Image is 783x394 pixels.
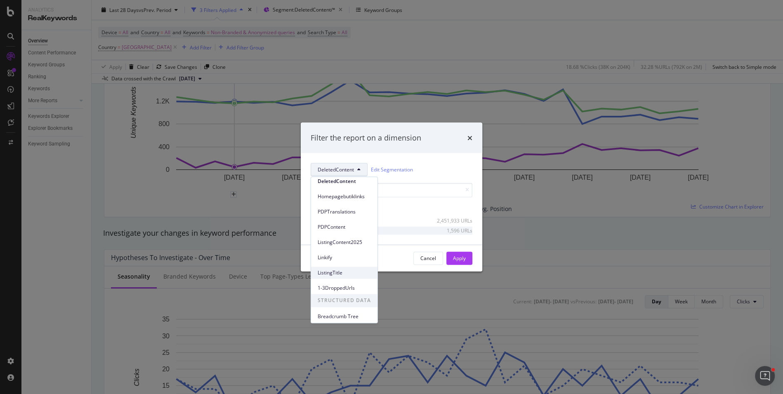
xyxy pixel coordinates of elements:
button: DeletedContent [311,163,368,176]
div: Cancel [420,255,436,262]
span: DeletedContent [318,166,354,173]
a: Edit Segmentation [371,165,413,174]
iframe: Intercom live chat [755,366,775,386]
span: Linkify [318,254,371,261]
span: Homepagebutiklinks [318,193,371,200]
span: PDPContent [318,223,371,231]
div: 2,451,933 URLs [432,217,472,224]
input: Search [311,183,472,197]
button: Cancel [413,251,443,265]
div: 1,596 URLs [432,227,472,234]
span: ListingTitle [318,269,371,277]
span: ListingContent2025 [318,239,371,246]
span: STRUCTURED DATA [311,294,377,307]
div: times [467,133,472,143]
span: 1-3DroppedUrls [318,284,371,292]
span: Breadcrumb Tree [318,313,371,320]
div: Apply [453,255,466,262]
span: DeletedContent [318,178,371,185]
div: modal [301,123,482,272]
span: PDPTranslations [318,208,371,216]
div: Filter the report on a dimension [311,133,421,143]
button: Apply [446,251,472,265]
div: Select all data available [311,204,472,211]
